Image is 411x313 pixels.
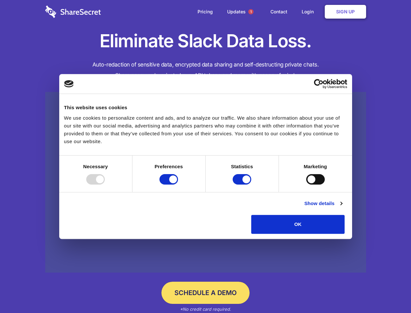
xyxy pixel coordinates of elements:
button: OK [251,215,345,234]
h1: Eliminate Slack Data Loss. [45,29,366,53]
strong: Preferences [155,164,183,169]
a: Login [295,2,323,22]
img: logo [64,80,74,87]
a: Contact [264,2,294,22]
a: Sign Up [325,5,366,19]
span: 1 [248,9,253,14]
a: Usercentrics Cookiebot - opens in a new window [290,79,347,89]
a: Show details [304,200,342,207]
em: *No credit card required. [180,306,231,312]
div: We use cookies to personalize content and ads, and to analyze our traffic. We also share informat... [64,114,347,145]
img: logo-wordmark-white-trans-d4663122ce5f474addd5e946df7df03e33cb6a1c49d2221995e7729f52c070b2.svg [45,6,101,18]
a: Wistia video thumbnail [45,92,366,273]
div: This website uses cookies [64,104,347,112]
strong: Necessary [83,164,108,169]
a: Schedule a Demo [161,282,250,304]
strong: Statistics [231,164,253,169]
a: Pricing [191,2,219,22]
h4: Auto-redaction of sensitive data, encrypted data sharing and self-destructing private chats. Shar... [45,59,366,81]
strong: Marketing [304,164,327,169]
